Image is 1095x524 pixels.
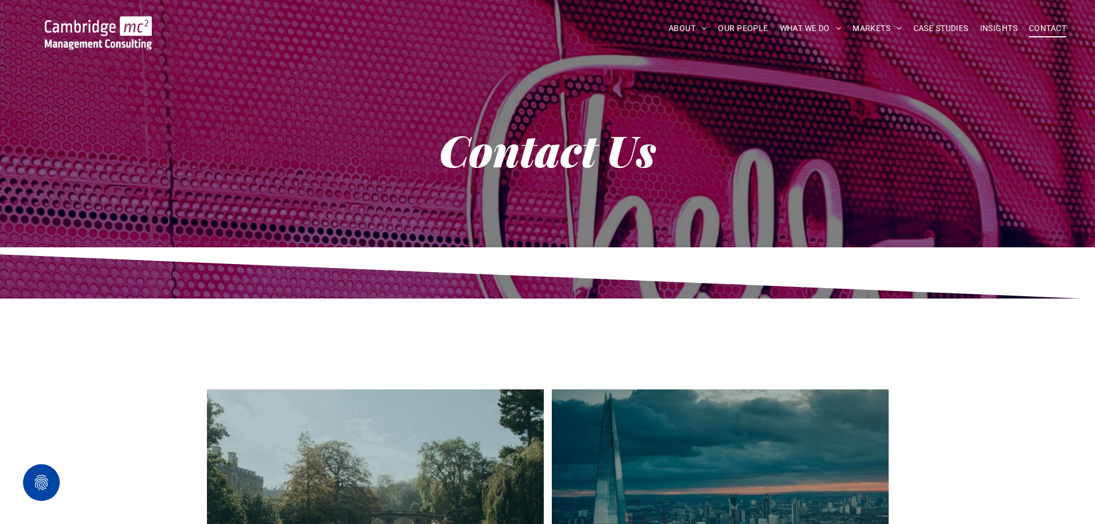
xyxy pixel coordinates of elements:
a: CONTACT [1023,20,1072,37]
img: Go to Homepage [45,16,152,49]
strong: Us [606,121,656,178]
a: OUR PEOPLE [712,20,774,37]
a: CASE STUDIES [908,20,974,37]
a: MARKETS [847,20,907,37]
a: INSIGHTS [974,20,1023,37]
a: ABOUT [663,20,713,37]
strong: Contact [439,121,597,178]
a: WHAT WE DO [774,20,847,37]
